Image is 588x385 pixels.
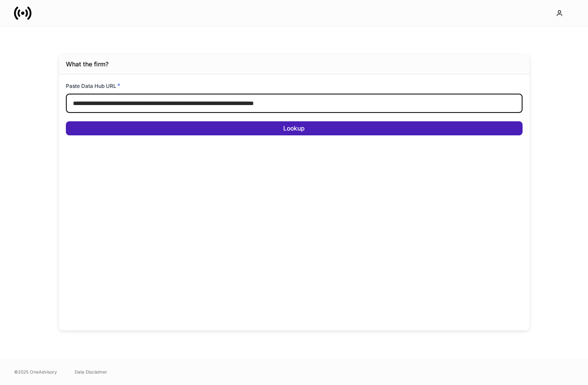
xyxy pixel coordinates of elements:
[14,368,57,375] span: © 2025 OneAdvisory
[66,81,120,90] h6: Paste Data Hub URL
[75,368,107,375] a: Data Disclaimer
[283,124,305,133] div: Lookup
[66,60,108,69] div: What the firm?
[66,121,523,135] button: Lookup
